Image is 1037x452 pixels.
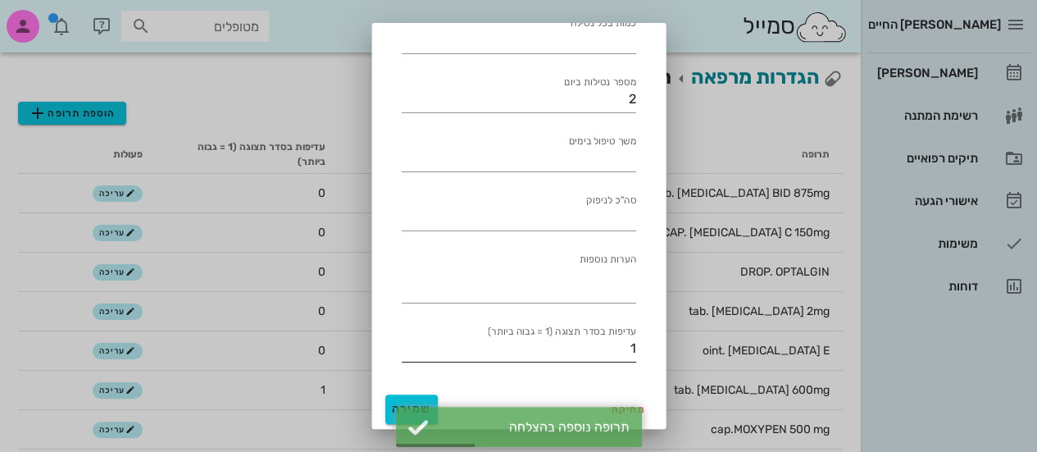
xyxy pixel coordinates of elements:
label: עדיפות בסדר תצוגה (1 = גבוה ביותר) [488,326,636,338]
span: שמירה [392,402,431,416]
label: משך טיפול בימים [568,135,636,148]
button: שמירה [385,395,438,424]
span: מחיקה [612,404,645,415]
button: מחיקה [605,398,652,421]
label: כמות בכל נטילה [570,17,635,30]
label: מספר נטילות ביום [564,76,636,89]
label: סה"כ לניפוק [586,194,636,207]
div: תרופה נוספה בהצלחה [437,419,630,435]
label: הערות נוספות [580,253,636,266]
